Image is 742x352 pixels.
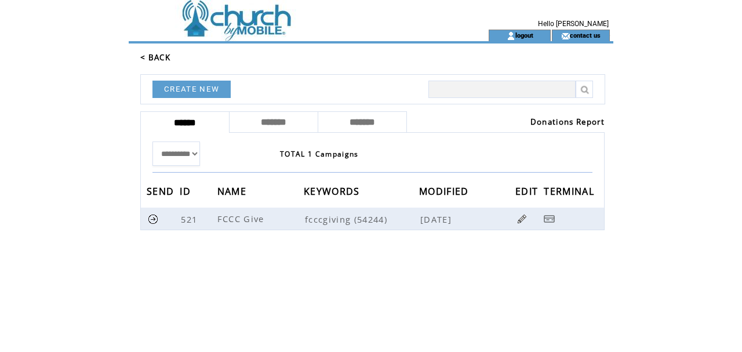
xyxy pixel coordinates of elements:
[304,182,363,204] span: KEYWORDS
[544,182,597,204] span: TERMINAL
[570,31,601,39] a: contact us
[305,213,418,225] span: fcccgiving (54244)
[147,182,177,204] span: SEND
[180,187,194,194] a: ID
[217,187,249,194] a: NAME
[561,31,570,41] img: contact_us_icon.gif
[419,182,472,204] span: MODIFIED
[180,182,194,204] span: ID
[530,117,605,127] a: Donations Report
[507,31,515,41] img: account_icon.gif
[152,81,231,98] a: CREATE NEW
[419,187,472,194] a: MODIFIED
[304,187,363,194] a: KEYWORDS
[280,149,359,159] span: TOTAL 1 Campaigns
[181,213,200,225] span: 521
[515,182,541,204] span: EDIT
[217,182,249,204] span: NAME
[538,20,609,28] span: Hello [PERSON_NAME]
[140,52,170,63] a: < BACK
[217,213,267,224] span: FCCC Give
[515,31,533,39] a: logout
[420,213,454,225] span: [DATE]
